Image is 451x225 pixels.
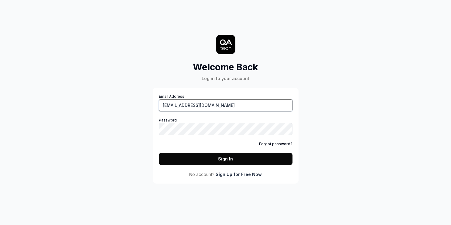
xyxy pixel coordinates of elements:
[159,118,292,135] label: Password
[216,171,262,178] a: Sign Up for Free Now
[259,141,292,147] a: Forgot password?
[193,75,258,82] div: Log in to your account
[189,171,214,178] span: No account?
[193,60,258,74] h2: Welcome Back
[159,153,292,165] button: Sign In
[159,99,292,111] input: Email Address
[159,94,292,111] label: Email Address
[159,123,292,135] input: Password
